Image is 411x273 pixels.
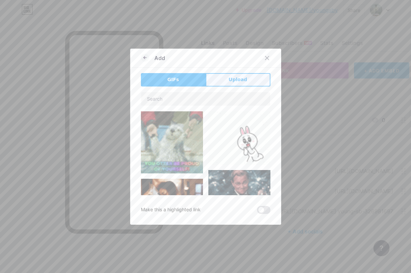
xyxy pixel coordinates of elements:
input: Search [141,92,270,106]
button: GIFs [141,73,206,87]
div: Add [154,54,165,62]
div: Make this a highlighted link [141,206,201,214]
img: Gihpy [141,179,203,215]
span: GIFs [167,76,179,83]
button: Upload [206,73,270,87]
img: Gihpy [141,111,203,173]
span: Upload [228,76,247,83]
img: Gihpy [208,170,270,206]
img: Gihpy [208,111,270,165]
